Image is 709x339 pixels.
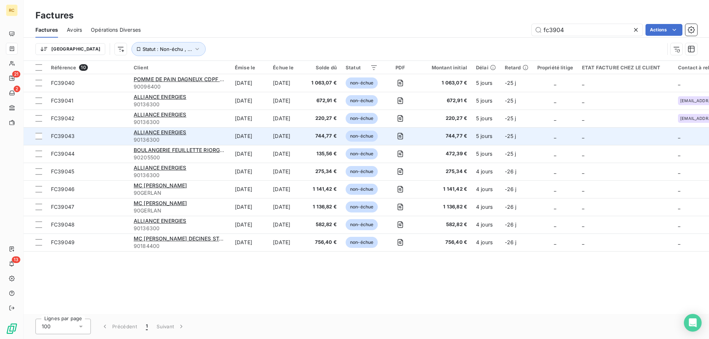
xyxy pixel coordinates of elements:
span: _ [582,115,584,121]
td: [DATE] [230,92,268,110]
span: FC39048 [51,221,75,228]
img: Logo LeanPay [6,323,18,335]
span: non-échue [346,166,378,177]
span: MC [PERSON_NAME] [134,200,187,206]
span: _ [678,204,680,210]
td: [DATE] [268,74,307,92]
td: 5 jours [472,110,500,127]
td: 4 jours [472,216,500,234]
span: ALLIANCE ENERGIES [134,165,186,171]
td: [DATE] [230,234,268,251]
span: non-échue [346,113,378,124]
span: 21 [12,71,20,77]
span: _ [582,151,584,157]
span: _ [678,186,680,192]
div: ETAT FACTURE CHEZ LE CLIENT [582,65,669,70]
span: 1 [146,323,148,330]
td: [DATE] [230,216,268,234]
span: FC39045 [51,168,74,174]
span: 90GERLAN [134,189,226,197]
span: FC39040 [51,80,75,86]
span: -25 j [505,151,516,157]
span: 13 [12,256,20,263]
span: non-échue [346,77,378,89]
td: [DATE] [268,163,307,180]
span: -26 j [505,168,517,174]
span: _ [678,80,680,86]
span: 756,40 € [423,239,467,246]
td: [DATE] [230,74,268,92]
span: 275,34 € [311,168,337,175]
span: non-échue [346,131,378,142]
span: _ [554,80,556,86]
span: FC39044 [51,151,75,157]
td: [DATE] [268,198,307,216]
td: 4 jours [472,234,500,251]
td: [DATE] [268,110,307,127]
td: [DATE] [268,234,307,251]
td: [DATE] [268,180,307,198]
td: [DATE] [230,198,268,216]
span: MC [PERSON_NAME] DECINES STADE ORIGINAL S [134,235,261,242]
span: FC39043 [51,133,75,139]
span: _ [554,151,556,157]
span: 756,40 € [311,239,337,246]
input: Rechercher [532,24,643,36]
span: 90136300 [134,172,226,179]
span: 90205500 [134,154,226,161]
span: -26 j [505,239,517,245]
span: _ [582,133,584,139]
span: 2 [14,86,20,92]
div: RC [6,4,18,16]
button: 1 [141,319,152,334]
span: 90184400 [134,242,226,250]
span: 220,27 € [311,115,337,122]
span: _ [582,168,584,174]
span: _ [554,133,556,139]
span: POMME DE PAIN DAGNEUX CDPF 31375 [134,76,235,82]
span: Statut : Non-échu , ... [143,46,192,52]
div: Statut [346,65,378,70]
div: Échue le [273,65,302,70]
span: FC39047 [51,204,74,210]
span: Factures [35,26,58,34]
span: 90136300 [134,225,226,232]
span: -25 j [505,115,516,121]
span: 1 141,42 € [423,186,467,193]
span: Référence [51,65,76,70]
div: Client [134,65,226,70]
span: ALLIANCE ENERGIES [134,94,186,100]
span: ALLIANCE ENERGIES [134,111,186,118]
td: 5 jours [472,74,500,92]
span: FC39041 [51,97,73,104]
span: 672,91 € [311,97,337,104]
span: -26 j [505,221,517,228]
div: PDF [387,65,414,70]
td: 5 jours [472,145,500,163]
td: [DATE] [230,110,268,127]
div: Open Intercom Messenger [684,314,702,332]
span: 1 063,07 € [311,79,337,87]
span: _ [554,97,556,104]
span: 10 [79,64,88,71]
span: 1 136,82 € [311,203,337,211]
div: Émise le [235,65,264,70]
span: 582,82 € [423,221,467,228]
td: 5 jours [472,92,500,110]
span: 1 063,07 € [423,79,467,87]
div: Propriété litige [537,65,573,70]
button: Actions [645,24,682,36]
span: _ [554,115,556,121]
span: 220,27 € [423,115,467,122]
span: non-échue [346,237,378,248]
span: 90136300 [134,101,226,108]
span: _ [678,239,680,245]
span: Avoirs [67,26,82,34]
button: Suivant [152,319,189,334]
span: _ [678,133,680,139]
span: 472,39 € [423,150,467,158]
span: -25 j [505,80,516,86]
td: 4 jours [472,163,500,180]
span: -26 j [505,204,517,210]
span: _ [554,239,556,245]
